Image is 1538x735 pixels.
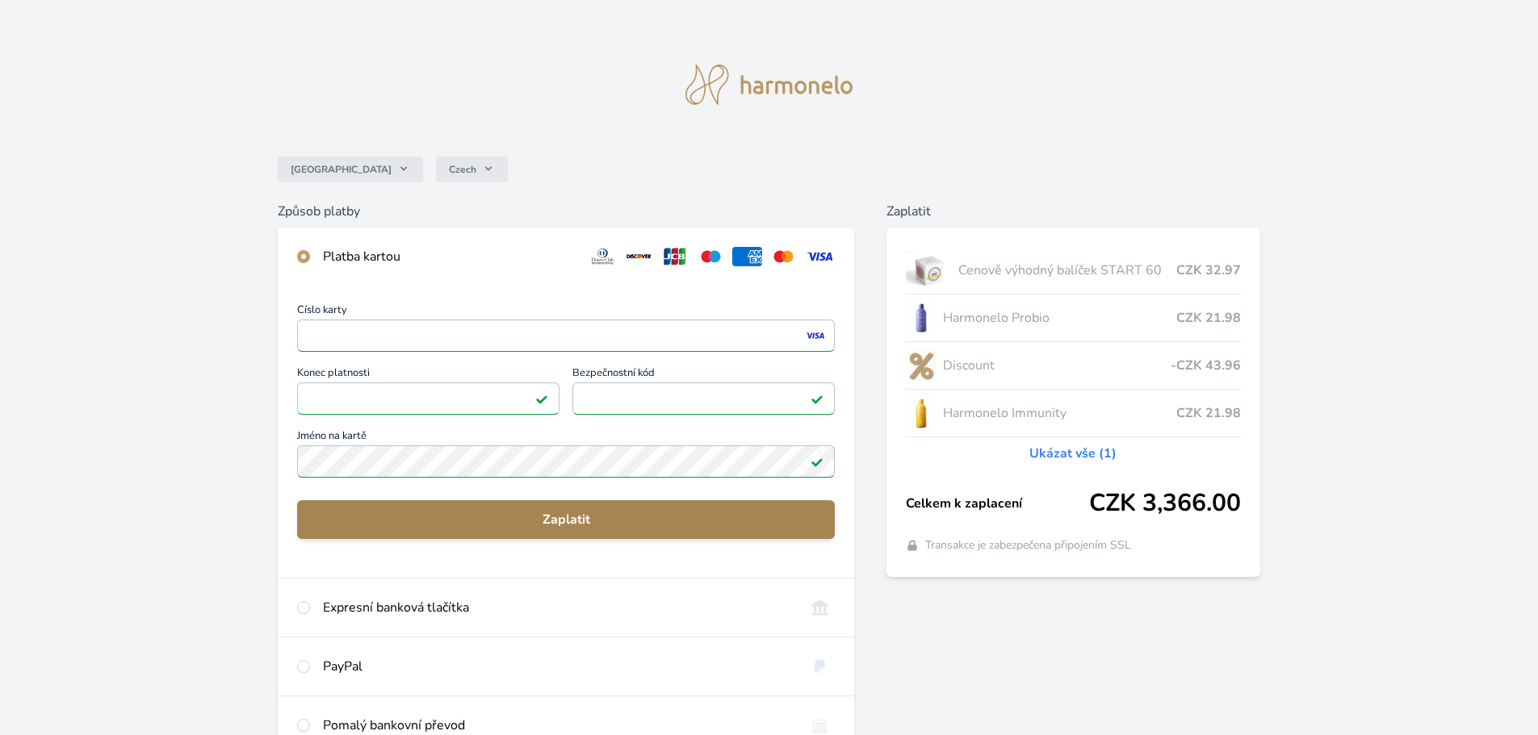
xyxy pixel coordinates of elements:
[906,345,937,386] img: discount-lo.png
[943,403,1176,423] span: Harmonelo Immunity
[323,247,575,266] div: Platba kartou
[449,163,476,176] span: Czech
[811,455,823,468] img: Platné pole
[685,65,853,105] img: logo.svg
[1171,356,1241,375] span: -CZK 43.96
[886,202,1260,221] h6: Zaplatit
[297,431,835,445] span: Jméno na kartě
[278,157,423,182] button: [GEOGRAPHIC_DATA]
[588,247,618,266] img: diners.svg
[278,202,854,221] h6: Způsob platby
[297,445,835,478] input: Jméno na kartěPlatné pole
[805,657,835,676] img: paypal.svg
[805,598,835,617] img: onlineBanking_CZ.svg
[769,247,798,266] img: mc.svg
[304,387,552,410] iframe: Iframe pro datum vypršení platnosti
[291,163,392,176] span: [GEOGRAPHIC_DATA]
[304,324,828,347] iframe: Iframe pro číslo karty
[297,500,835,539] button: Zaplatit
[804,328,826,343] img: visa
[1089,489,1241,518] span: CZK 3,366.00
[572,368,835,382] span: Bezpečnostní kód
[624,247,654,266] img: discover.svg
[943,308,1176,328] span: Harmonelo Probio
[1029,444,1117,463] a: Ukázat vše (1)
[580,387,828,410] iframe: Iframe pro bezpečnostní kód
[1176,308,1241,328] span: CZK 21.98
[943,356,1171,375] span: Discount
[436,157,508,182] button: Czech
[535,392,548,405] img: Platné pole
[925,537,1131,553] span: Transakce je zabezpečena připojením SSL
[1176,261,1241,280] span: CZK 32.97
[696,247,726,266] img: maestro.svg
[297,368,559,382] span: Konec platnosti
[906,250,952,290] img: start.jpg
[660,247,690,266] img: jcb.svg
[805,716,835,735] img: bankTransfer_IBAN.svg
[323,598,792,617] div: Expresní banková tlačítka
[732,247,762,266] img: amex.svg
[906,298,937,338] img: CLEAN_PROBIO_se_stinem_x-lo.jpg
[310,510,822,529] span: Zaplatit
[297,305,835,319] span: Číslo karty
[323,657,792,676] div: PayPal
[323,716,792,735] div: Pomalý bankovní převod
[906,393,937,433] img: IMMUNITY_se_stinem_x-lo.jpg
[805,247,835,266] img: visa.svg
[1176,403,1241,423] span: CZK 21.98
[906,494,1089,513] span: Celkem k zaplacení
[811,392,823,405] img: Platné pole
[958,261,1176,280] span: Cenově výhodný balíček START 60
